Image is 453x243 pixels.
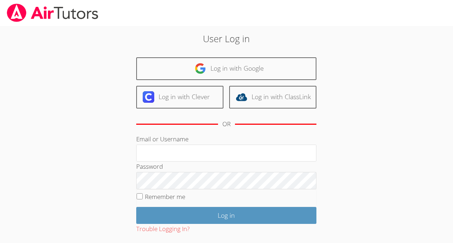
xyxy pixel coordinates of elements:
a: Log in with Clever [136,86,223,109]
img: classlink-logo-d6bb404cc1216ec64c9a2012d9dc4662098be43eaf13dc465df04b49fa7ab582.svg [236,91,247,103]
a: Log in with Google [136,57,316,80]
input: Log in [136,207,316,224]
h2: User Log in [104,32,349,45]
label: Password [136,162,163,171]
a: Log in with ClassLink [229,86,316,109]
img: airtutors_banner-c4298cdbf04f3fff15de1276eac7730deb9818008684d7c2e4769d2f7ddbe033.png [6,4,99,22]
button: Trouble Logging In? [136,224,190,234]
img: google-logo-50288ca7cdecda66e5e0955fdab243c47b7ad437acaf1139b6f446037453330a.svg [195,63,206,74]
img: clever-logo-6eab21bc6e7a338710f1a6ff85c0baf02591cd810cc4098c63d3a4b26e2feb20.svg [143,91,154,103]
label: Email or Username [136,135,188,143]
label: Remember me [145,193,185,201]
div: OR [222,119,231,129]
